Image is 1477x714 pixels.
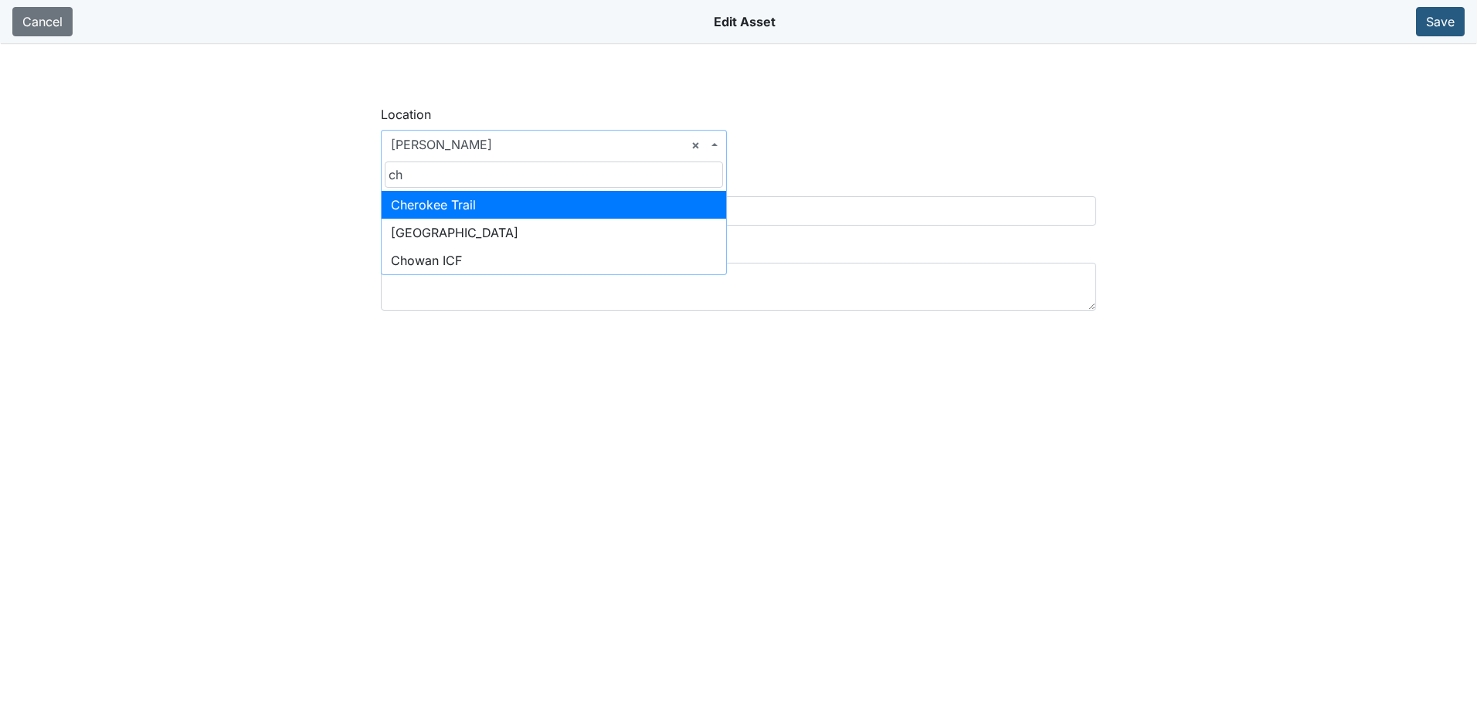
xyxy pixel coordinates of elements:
label: Location [381,105,431,124]
div: Edit Asset [714,6,776,37]
button: Save [1416,7,1465,36]
li: Chowan ICF [382,246,726,274]
li: [GEOGRAPHIC_DATA] [382,219,726,246]
span: Remove all items [691,135,700,154]
a: Cancel [12,7,73,36]
span: Lockwood [391,135,708,154]
span: Lockwood [381,130,727,159]
li: Cherokee Trail [382,191,726,219]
